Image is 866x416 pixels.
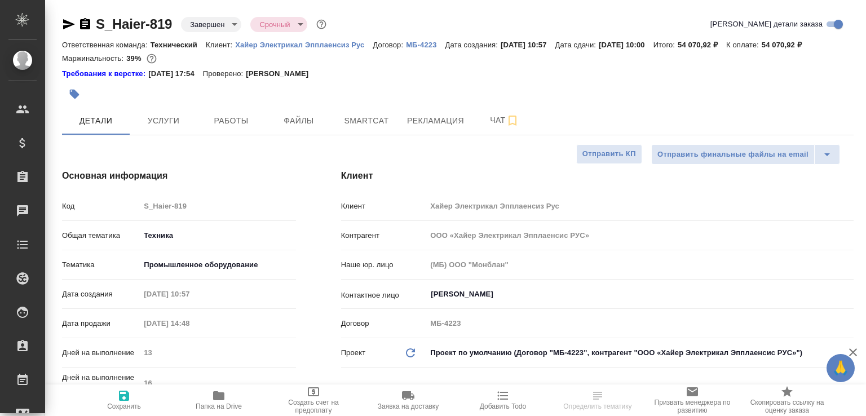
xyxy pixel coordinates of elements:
[62,259,140,271] p: Тематика
[62,68,148,79] div: Нажми, чтобы открыть папку с инструкцией
[678,41,726,49] p: 54 070,92 ₽
[341,169,854,183] h4: Клиент
[653,41,678,49] p: Итого:
[62,68,148,79] a: Требования к верстке:
[582,148,636,161] span: Отправить КП
[235,41,373,49] p: Хайер Электрикал Эпплаенсиз Рус
[341,347,366,359] p: Проект
[62,82,87,107] button: Добавить тэг
[140,198,295,214] input: Пустое поле
[746,399,828,414] span: Скопировать ссылку на оценку заказа
[426,256,854,273] input: Пустое поле
[361,384,456,416] button: Заявка на доставку
[645,384,740,416] button: Призвать менеджера по развитию
[480,402,526,410] span: Добавить Todo
[339,114,394,128] span: Smartcat
[62,289,140,300] p: Дата создания
[62,17,76,31] button: Скопировать ссылку для ЯМессенджера
[407,114,464,128] span: Рекламация
[426,198,854,214] input: Пустое поле
[62,318,140,329] p: Дата продажи
[144,51,159,66] button: 27462.04 RUB;
[62,41,151,49] p: Ответственная команда:
[426,343,854,362] div: Проект по умолчанию (Договор "МБ-4223", контрагент "ООО «Хайер Электрикал Эпплаенсис РУС»")
[62,230,140,241] p: Общая тематика
[140,344,295,361] input: Пустое поле
[501,41,555,49] p: [DATE] 10:57
[341,230,427,241] p: Контрагент
[136,114,191,128] span: Услуги
[506,114,519,127] svg: Подписаться
[148,68,203,79] p: [DATE] 17:54
[341,259,427,271] p: Наше юр. лицо
[740,384,834,416] button: Скопировать ссылку на оценку заказа
[266,384,361,416] button: Создать счет на предоплату
[77,384,171,416] button: Сохранить
[456,384,550,416] button: Добавить Todo
[62,347,140,359] p: Дней на выполнение
[140,226,295,245] div: Техника
[657,148,808,161] span: Отправить финальные файлы на email
[373,41,406,49] p: Договор:
[235,39,373,49] a: Хайер Электрикал Эпплаенсиз Рус
[78,17,92,31] button: Скопировать ссылку
[256,20,293,29] button: Срочный
[406,39,445,49] a: МБ-4223
[140,315,238,331] input: Пустое поле
[341,201,427,212] p: Клиент
[140,286,238,302] input: Пустое поле
[187,20,228,29] button: Завершен
[652,399,733,414] span: Призвать менеджера по развитию
[62,54,126,63] p: Маржинальность:
[847,293,850,295] button: Open
[171,384,266,416] button: Папка на Drive
[204,114,258,128] span: Работы
[140,255,295,275] div: Промышленное оборудование
[831,356,850,380] span: 🙏
[62,169,296,183] h4: Основная информация
[550,384,645,416] button: Определить тематику
[314,17,329,32] button: Доп статусы указывают на важность/срочность заказа
[445,41,501,49] p: Дата создания:
[426,227,854,244] input: Пустое поле
[69,114,123,128] span: Детали
[107,402,141,410] span: Сохранить
[341,290,427,301] p: Контактное лицо
[563,402,631,410] span: Определить тематику
[406,41,445,49] p: МБ-4223
[555,41,599,49] p: Дата сдачи:
[196,402,242,410] span: Папка на Drive
[181,17,241,32] div: Завершен
[651,144,815,165] button: Отправить финальные файлы на email
[426,315,854,331] input: Пустое поле
[378,402,439,410] span: Заявка на доставку
[151,41,206,49] p: Технический
[250,17,307,32] div: Завершен
[341,318,427,329] p: Договор
[710,19,823,30] span: [PERSON_NAME] детали заказа
[96,16,172,32] a: S_Haier-819
[726,41,762,49] p: К оплате:
[651,144,840,165] div: split button
[273,399,354,414] span: Создать счет на предоплату
[599,41,653,49] p: [DATE] 10:00
[126,54,144,63] p: 39%
[203,68,246,79] p: Проверено:
[762,41,810,49] p: 54 070,92 ₽
[576,144,642,164] button: Отправить КП
[246,68,317,79] p: [PERSON_NAME]
[62,201,140,212] p: Код
[206,41,235,49] p: Клиент:
[62,372,140,395] p: Дней на выполнение (авт.)
[827,354,855,382] button: 🙏
[478,113,532,127] span: Чат
[272,114,326,128] span: Файлы
[140,375,295,391] input: Пустое поле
